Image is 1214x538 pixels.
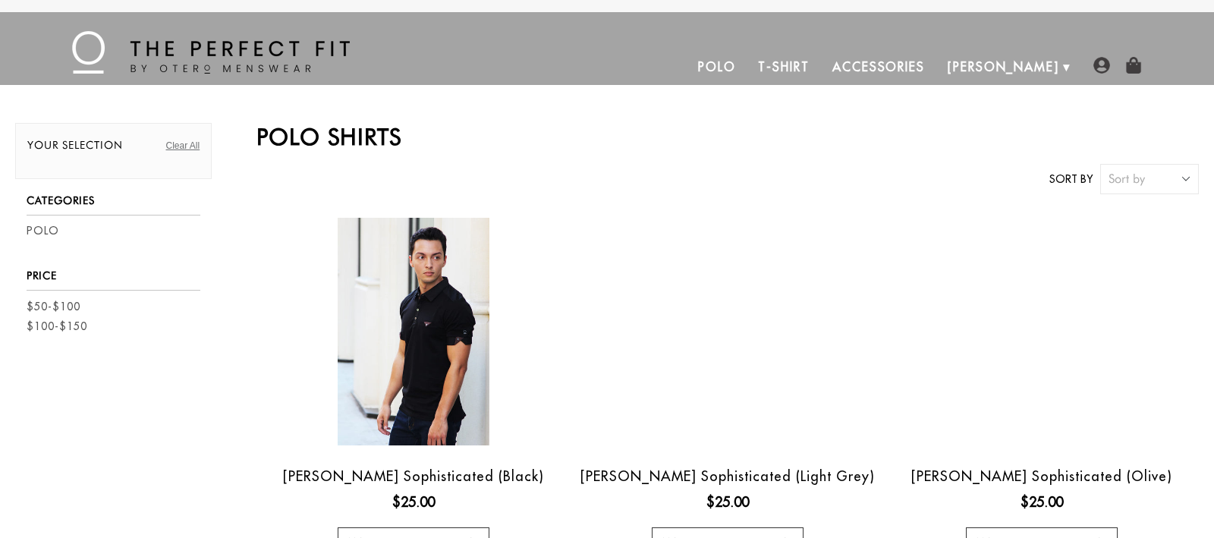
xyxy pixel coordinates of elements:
[574,218,881,445] a: Otero Sophisticated (Light Grey)
[27,319,87,335] a: $100-$150
[911,467,1172,485] a: [PERSON_NAME] Sophisticated (Olive)
[821,49,936,85] a: Accessories
[27,194,200,216] h3: Categories
[936,49,1071,85] a: [PERSON_NAME]
[1021,492,1063,512] ins: $25.00
[338,218,489,445] img: Otero Sophisticated (Black)
[256,123,1199,150] h2: Polo Shirts
[747,49,820,85] a: T-Shirt
[1093,57,1110,74] img: user-account-icon.png
[27,269,200,291] h3: Price
[166,139,200,153] a: Clear All
[392,492,435,512] ins: $25.00
[888,218,1195,445] a: Otero Sophisticated (Olive)
[687,49,747,85] a: Polo
[580,467,875,485] a: [PERSON_NAME] Sophisticated (Light Grey)
[1049,171,1093,187] label: Sort by
[283,467,544,485] a: [PERSON_NAME] Sophisticated (Black)
[27,223,59,239] a: Polo
[706,492,749,512] ins: $25.00
[1125,57,1142,74] img: shopping-bag-icon.png
[72,31,350,74] img: The Perfect Fit - by Otero Menswear - Logo
[260,218,567,445] a: Otero Sophisticated (Black)
[27,299,80,315] a: $50-$100
[27,139,200,159] h2: Your selection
